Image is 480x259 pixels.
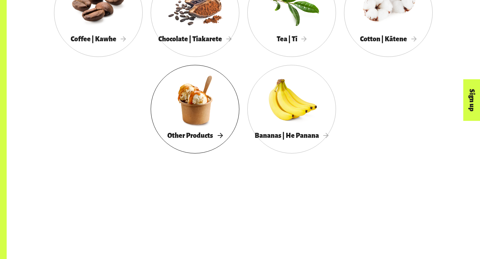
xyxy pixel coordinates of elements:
[158,35,232,43] span: Chocolate | Tiakarete
[277,35,307,43] span: Tea | Tī
[247,65,336,153] a: Bananas | He Panana
[151,65,239,153] a: Other Products
[71,35,126,43] span: Coffee | Kawhe
[360,35,417,43] span: Cotton | Kātene
[167,132,223,139] span: Other Products
[255,132,329,139] span: Bananas | He Panana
